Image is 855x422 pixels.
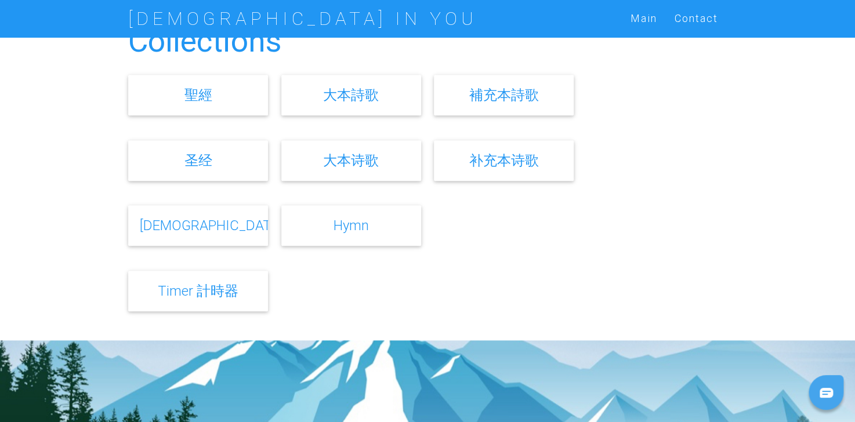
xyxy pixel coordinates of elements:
a: 聖經 [184,86,212,103]
h2: Collections [128,24,727,59]
iframe: Chat [806,370,846,413]
a: 補充本詩歌 [469,86,539,103]
a: 圣经 [184,152,212,169]
a: Hymn [334,217,369,234]
a: Timer 計時器 [158,282,238,299]
a: 大本詩歌 [323,86,379,103]
a: 大本诗歌 [323,152,379,169]
a: 补充本诗歌 [469,152,539,169]
a: [DEMOGRAPHIC_DATA] [140,217,283,234]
